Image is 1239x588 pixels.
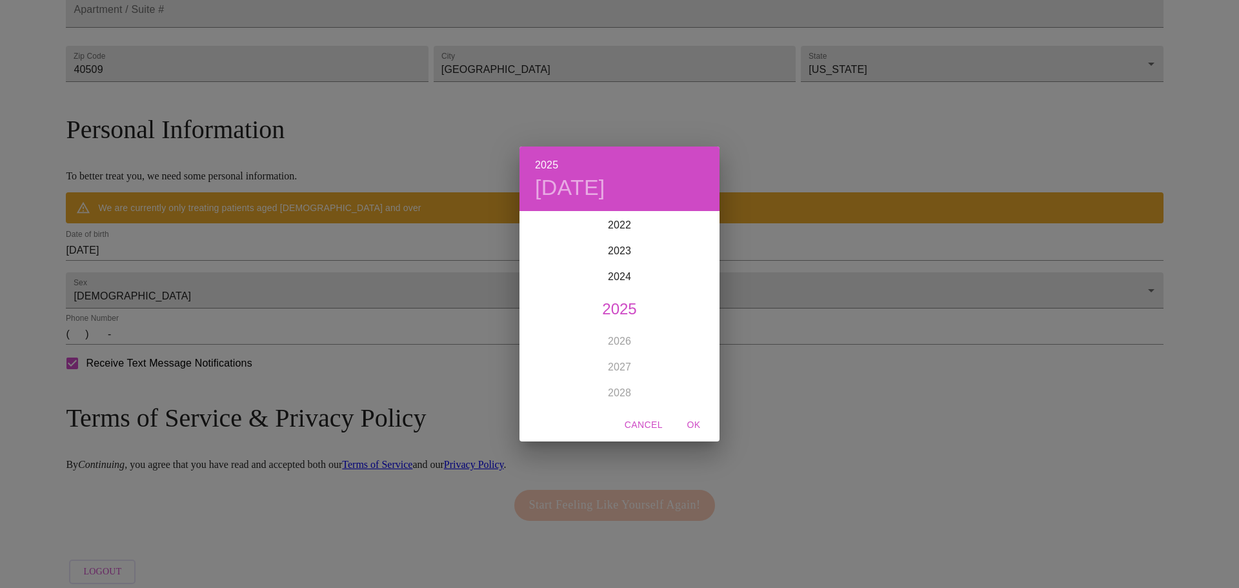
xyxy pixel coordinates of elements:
div: 2024 [519,264,720,290]
button: [DATE] [535,174,605,201]
div: 2023 [519,238,720,264]
div: 2025 [519,296,720,322]
div: 2022 [519,212,720,238]
span: Cancel [625,417,663,433]
button: OK [673,413,714,437]
button: 2025 [535,156,558,174]
span: OK [678,417,709,433]
button: Cancel [619,413,668,437]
